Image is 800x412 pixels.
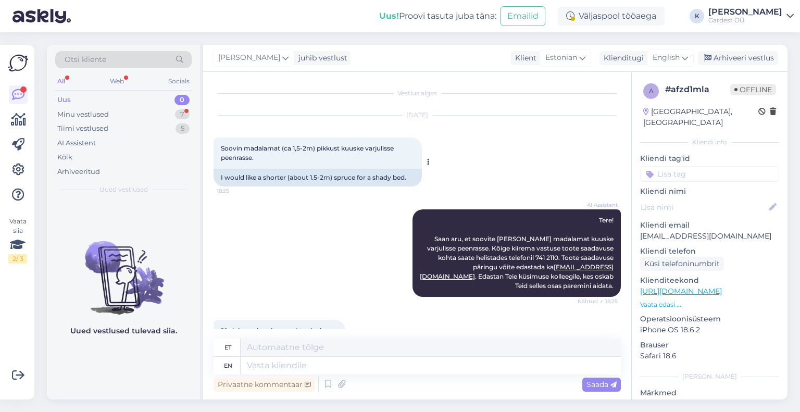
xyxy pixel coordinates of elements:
p: Kliendi tag'id [640,153,779,164]
span: English [653,52,680,64]
div: et [224,339,231,356]
span: Saada [586,380,617,389]
div: Web [108,74,126,88]
div: Vaata siia [8,217,27,264]
p: Kliendi telefon [640,246,779,257]
p: Vaata edasi ... [640,300,779,309]
span: [PERSON_NAME] [218,52,280,64]
div: 5 [176,123,190,134]
div: Kliendi info [640,138,779,147]
div: [GEOGRAPHIC_DATA], [GEOGRAPHIC_DATA] [643,106,758,128]
div: AI Assistent [57,138,96,148]
input: Lisa nimi [641,202,767,213]
div: Proovi tasuta juba täna: [379,10,496,22]
p: Brauser [640,340,779,351]
div: 7 [175,109,190,120]
div: Gardest OÜ [708,16,782,24]
div: Klient [511,53,536,64]
div: Privaatne kommentaar [214,378,315,392]
p: [EMAIL_ADDRESS][DOMAIN_NAME] [640,231,779,242]
div: Küsi telefoninumbrit [640,257,724,271]
p: Klienditeekond [640,275,779,286]
div: Socials [166,74,192,88]
span: 18:25 [217,187,256,195]
p: iPhone OS 18.6.2 [640,324,779,335]
p: Safari 18.6 [640,351,779,361]
p: Märkmed [640,388,779,398]
div: Vestlus algas [214,89,621,98]
div: [PERSON_NAME] [708,8,782,16]
span: Offline [730,84,776,95]
div: Arhiveeritud [57,167,100,177]
img: No chats [47,222,200,316]
b: Uus! [379,11,399,21]
span: Otsi kliente [65,54,106,65]
span: a [649,87,654,95]
div: en [224,357,232,374]
span: AI Assistent [579,201,618,209]
p: Operatsioonisüsteem [640,314,779,324]
div: Arhiveeri vestlus [698,51,778,65]
div: Uus [57,95,71,105]
a: [URL][DOMAIN_NAME] [640,286,722,296]
span: Soovin madalamat (ca 1,5-2m) pikkust kuuske varjulisse peenrasse. [221,144,395,161]
div: Tiimi vestlused [57,123,108,134]
div: Kõik [57,152,72,163]
span: Jõulukuuseks, pigem mitte sinakas [221,327,330,334]
div: Klienditugi [599,53,644,64]
div: juhib vestlust [294,53,347,64]
div: 0 [174,95,190,105]
button: Emailid [501,6,545,26]
input: Lisa tag [640,166,779,182]
p: Uued vestlused tulevad siia. [70,326,177,336]
div: K [690,9,704,23]
div: [PERSON_NAME] [640,372,779,381]
div: [DATE] [214,110,621,120]
div: # afzd1mla [665,83,730,96]
span: Estonian [545,52,577,64]
div: Minu vestlused [57,109,109,120]
p: Kliendi nimi [640,186,779,197]
p: Kliendi email [640,220,779,231]
div: Väljaspool tööaega [558,7,665,26]
span: Nähtud ✓ 18:25 [578,297,618,305]
img: Askly Logo [8,53,28,73]
div: 2 / 3 [8,254,27,264]
div: I would like a shorter (about 1.5-2m) spruce for a shady bed. [214,169,422,186]
div: All [55,74,67,88]
span: Uued vestlused [99,185,148,194]
a: [PERSON_NAME]Gardest OÜ [708,8,794,24]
